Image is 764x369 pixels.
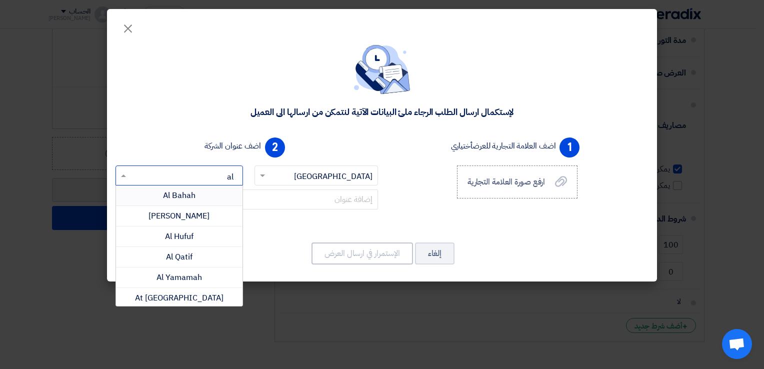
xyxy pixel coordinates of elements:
[204,140,261,152] label: اضف عنوان الشركة
[166,251,192,263] span: Al Qatif
[559,137,579,157] span: 1
[451,140,556,152] label: اضف العلامة التجارية للعرض
[114,16,142,36] button: Close
[311,242,413,264] button: الإستمرار في ارسال العرض
[415,242,454,264] button: إلغاء
[163,189,195,201] span: Al Bahah
[451,140,472,152] span: أختياري
[250,106,514,117] div: لإستكمال ارسال الطلب الرجاء ملئ البيانات الآتية لنتمكن من ارسالها الى العميل
[467,176,545,188] span: ارفع صورة العلامة التجارية
[148,210,209,222] span: [PERSON_NAME]
[156,271,202,283] span: Al Yamamah
[135,292,223,304] span: At [GEOGRAPHIC_DATA]
[165,230,193,242] span: Al Hufuf
[354,45,410,94] img: empty_state_contact.svg
[115,189,378,209] input: إضافة عنوان
[265,137,285,157] span: 2
[722,329,752,359] a: Open chat
[122,13,134,43] span: ×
